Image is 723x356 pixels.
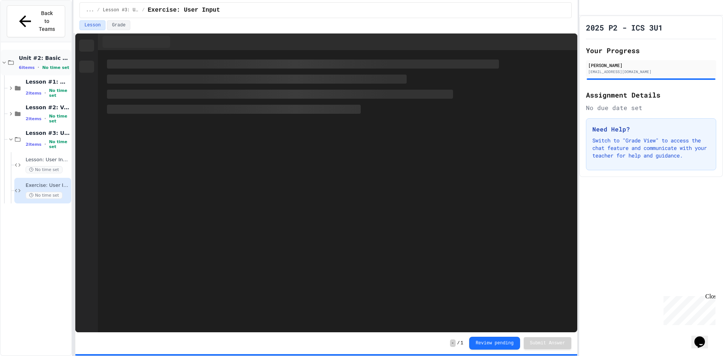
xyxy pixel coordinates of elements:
span: 2 items [26,116,41,121]
h1: 2025 P2 - ICS 3U1 [586,22,663,33]
span: Exercise: User Input [148,6,220,15]
span: / [457,340,460,346]
span: ... [86,7,94,13]
p: Switch to "Grade View" to access the chat feature and communicate with your teacher for help and ... [592,137,710,159]
span: 2 items [26,142,41,147]
div: No due date set [586,103,716,112]
h2: Assignment Details [586,90,716,100]
iframe: chat widget [660,293,715,325]
span: / [97,7,100,13]
span: Lesson #2: Variables & Data Types [26,104,70,111]
span: 6 items [19,65,35,70]
span: 1 [461,340,463,346]
span: • [44,141,46,147]
button: Submit Answer [524,337,571,349]
span: Lesson: User Input [26,157,70,163]
span: No time set [49,88,70,98]
span: No time set [49,114,70,124]
span: No time set [49,139,70,149]
div: [PERSON_NAME] [588,62,714,69]
span: • [38,64,39,70]
div: [EMAIL_ADDRESS][DOMAIN_NAME] [588,69,714,75]
span: Lesson #3: User Input [26,130,70,136]
span: Submit Answer [530,340,565,346]
span: No time set [26,192,63,199]
button: Back to Teams [7,5,65,37]
div: Chat with us now!Close [3,3,52,48]
span: - [450,339,456,347]
span: Lesson #3: User Input [103,7,139,13]
span: 2 items [26,91,41,96]
span: • [44,90,46,96]
span: No time set [26,166,63,173]
button: Review pending [469,337,520,350]
span: Back to Teams [38,9,56,33]
span: Lesson #1: Output/Output Formatting [26,78,70,85]
iframe: chat widget [691,326,715,348]
span: / [142,7,145,13]
span: Exercise: User Input [26,182,70,189]
span: Unit #2: Basic Programming Concepts [19,55,70,61]
h3: Need Help? [592,125,710,134]
button: Grade [107,20,130,30]
h2: Your Progress [586,45,716,56]
button: Lesson [79,20,105,30]
span: No time set [42,65,69,70]
span: • [44,116,46,122]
